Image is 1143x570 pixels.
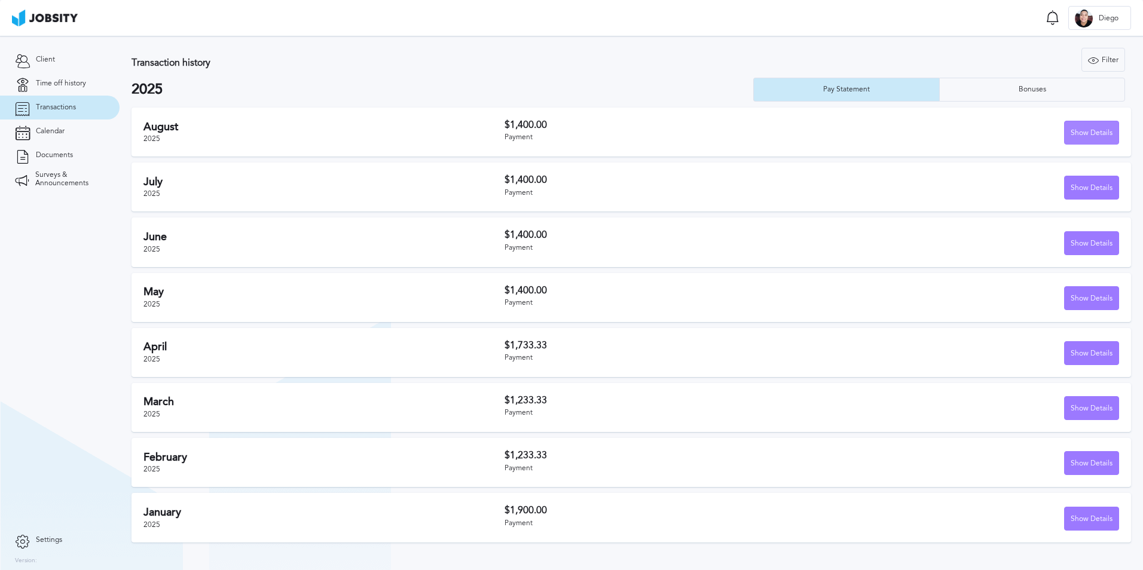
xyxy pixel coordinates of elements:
[1064,176,1119,200] button: Show Details
[143,300,160,308] span: 2025
[1075,10,1093,27] div: D
[939,78,1125,102] button: Bonuses
[505,519,812,528] div: Payment
[36,536,62,544] span: Settings
[1065,287,1118,311] div: Show Details
[505,450,812,461] h3: $1,233.33
[143,396,505,408] h2: March
[1064,396,1119,420] button: Show Details
[753,78,939,102] button: Pay Statement
[143,231,505,243] h2: June
[1013,85,1052,94] div: Bonuses
[143,245,160,253] span: 2025
[1065,452,1118,476] div: Show Details
[1065,232,1118,256] div: Show Details
[505,244,812,252] div: Payment
[36,151,73,160] span: Documents
[1064,507,1119,531] button: Show Details
[505,174,812,185] h3: $1,400.00
[143,341,505,353] h2: April
[817,85,876,94] div: Pay Statement
[1064,341,1119,365] button: Show Details
[505,395,812,406] h3: $1,233.33
[505,354,812,362] div: Payment
[1065,176,1118,200] div: Show Details
[505,505,812,516] h3: $1,900.00
[143,176,505,188] h2: July
[12,10,78,26] img: ab4bad089aa723f57921c736e9817d99.png
[505,229,812,240] h3: $1,400.00
[143,465,160,473] span: 2025
[143,355,160,363] span: 2025
[505,299,812,307] div: Payment
[1064,231,1119,255] button: Show Details
[1064,121,1119,145] button: Show Details
[36,127,65,136] span: Calendar
[1065,507,1118,531] div: Show Details
[1065,121,1118,145] div: Show Details
[143,520,160,529] span: 2025
[505,409,812,417] div: Payment
[1064,451,1119,475] button: Show Details
[505,285,812,296] h3: $1,400.00
[1065,342,1118,366] div: Show Details
[505,464,812,473] div: Payment
[35,171,105,188] span: Surveys & Announcements
[143,451,505,464] h2: February
[132,57,676,68] h3: Transaction history
[505,133,812,142] div: Payment
[36,56,55,64] span: Client
[505,340,812,351] h3: $1,733.33
[36,103,76,112] span: Transactions
[1082,48,1124,72] div: Filter
[36,79,86,88] span: Time off history
[505,119,812,130] h3: $1,400.00
[505,189,812,197] div: Payment
[1081,48,1125,72] button: Filter
[1068,6,1131,30] button: DDiego
[1093,14,1124,23] span: Diego
[132,81,753,98] h2: 2025
[143,134,160,143] span: 2025
[143,121,505,133] h2: August
[15,557,37,565] label: Version:
[143,506,505,519] h2: January
[143,410,160,418] span: 2025
[143,189,160,198] span: 2025
[1065,397,1118,421] div: Show Details
[143,286,505,298] h2: May
[1064,286,1119,310] button: Show Details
